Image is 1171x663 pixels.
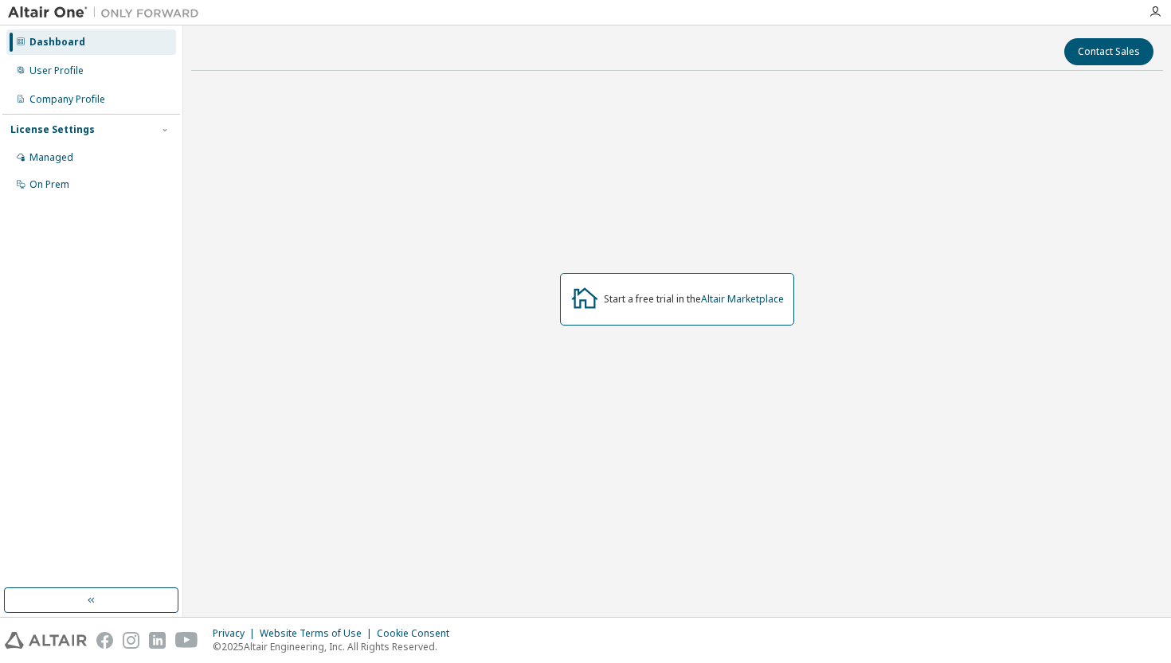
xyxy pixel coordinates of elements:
button: Contact Sales [1064,38,1153,65]
div: Dashboard [29,36,85,49]
div: Website Terms of Use [260,627,377,640]
div: On Prem [29,178,69,191]
div: License Settings [10,123,95,136]
img: Altair One [8,5,207,21]
a: Altair Marketplace [701,292,784,306]
div: Managed [29,151,73,164]
div: User Profile [29,64,84,77]
p: © 2025 Altair Engineering, Inc. All Rights Reserved. [213,640,459,653]
img: linkedin.svg [149,632,166,649]
div: Company Profile [29,93,105,106]
img: altair_logo.svg [5,632,87,649]
img: youtube.svg [175,632,198,649]
img: facebook.svg [96,632,113,649]
div: Cookie Consent [377,627,459,640]
img: instagram.svg [123,632,139,649]
div: Privacy [213,627,260,640]
div: Start a free trial in the [604,293,784,306]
